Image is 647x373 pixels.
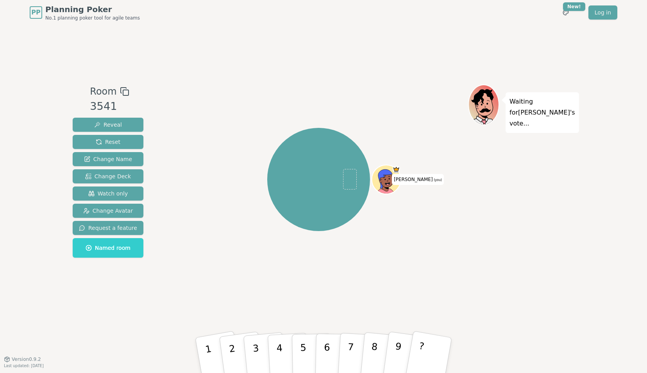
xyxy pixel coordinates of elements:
button: Reset [73,135,143,149]
span: PP [31,8,40,17]
button: Version0.9.2 [4,356,41,362]
button: Click to change your avatar [372,166,400,193]
span: Change Avatar [83,207,133,215]
a: PPPlanning PokerNo.1 planning poker tool for agile teams [30,4,140,21]
span: Change Name [84,155,132,163]
button: Request a feature [73,221,143,235]
span: Named room [86,244,130,252]
span: Change Deck [85,172,131,180]
span: Planning Poker [45,4,140,15]
span: No.1 planning poker tool for agile teams [45,15,140,21]
button: Reveal [73,118,143,132]
span: Room [90,84,116,99]
a: Log in [588,5,617,20]
button: Change Deck [73,169,143,183]
button: Change Name [73,152,143,166]
button: Named room [73,238,143,258]
span: Natasha is the host [392,166,400,173]
div: New! [563,2,585,11]
span: Watch only [88,190,128,197]
span: (you) [433,178,442,182]
button: Change Avatar [73,204,143,218]
span: Last updated: [DATE] [4,364,44,368]
button: New! [559,5,573,20]
span: Reset [96,138,120,146]
button: Watch only [73,186,143,201]
div: 3541 [90,99,129,115]
span: Version 0.9.2 [12,356,41,362]
p: Waiting for [PERSON_NAME] 's vote... [509,96,575,129]
span: Request a feature [79,224,137,232]
span: Reveal [94,121,122,129]
span: Click to change your name [392,174,444,185]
